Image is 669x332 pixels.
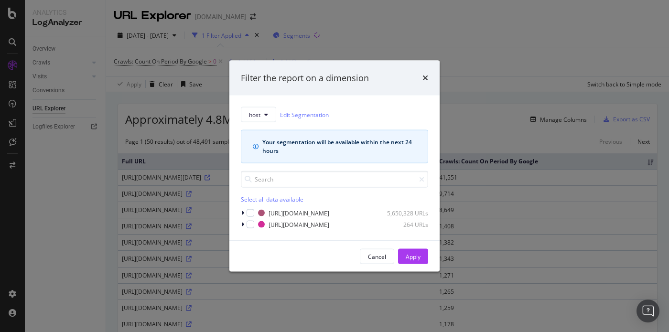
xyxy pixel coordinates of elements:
[381,220,428,228] div: 264 URLs
[241,72,369,84] div: Filter the report on a dimension
[241,171,428,188] input: Search
[360,249,394,264] button: Cancel
[280,109,329,119] a: Edit Segmentation
[241,107,276,122] button: host
[422,72,428,84] div: times
[269,220,329,228] div: [URL][DOMAIN_NAME]
[262,138,416,155] div: Your segmentation will be available within the next 24 hours
[406,252,421,260] div: Apply
[368,252,386,260] div: Cancel
[241,130,428,163] div: info banner
[229,60,440,272] div: modal
[381,209,428,217] div: 5,650,328 URLs
[249,110,260,118] span: host
[269,209,329,217] div: [URL][DOMAIN_NAME]
[241,195,428,203] div: Select all data available
[398,249,428,264] button: Apply
[637,300,659,322] div: Open Intercom Messenger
